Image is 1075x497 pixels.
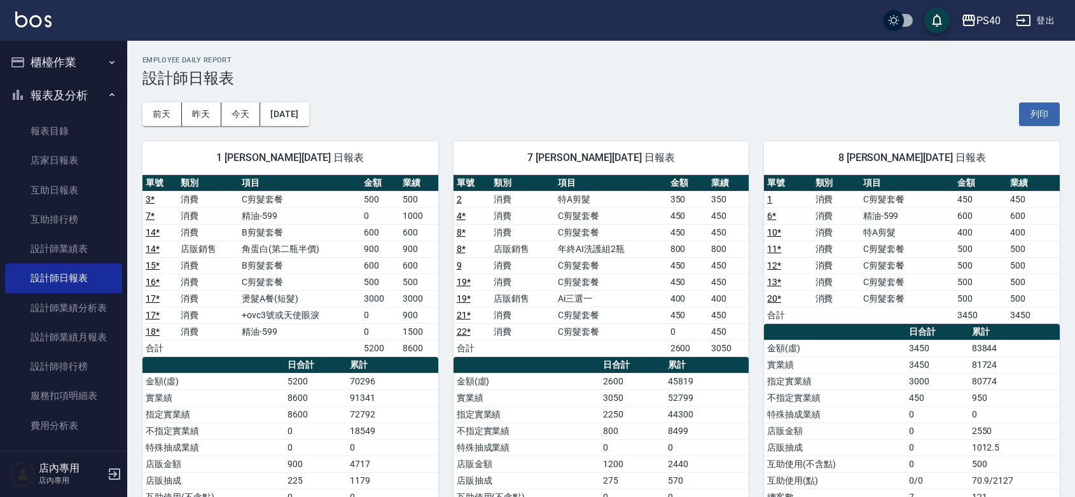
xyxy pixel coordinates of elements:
td: 8499 [665,423,749,439]
td: 互助使用(點) [764,472,906,489]
td: 45819 [665,373,749,389]
button: 報表及分析 [5,79,122,112]
td: 年終AI洗護組2瓶 [555,241,667,257]
td: 450 [667,274,708,290]
th: 日合計 [600,357,665,374]
td: 3000 [399,290,438,307]
td: 實業績 [142,389,284,406]
td: 消費 [812,257,860,274]
a: 店家日報表 [5,146,122,175]
td: 600 [399,257,438,274]
td: 3450 [906,356,968,373]
button: 今天 [221,102,261,126]
a: 服務扣項明細表 [5,381,122,410]
td: 500 [954,241,1007,257]
td: 店販抽成 [764,439,906,456]
td: C剪髮套餐 [239,274,361,290]
td: 8600 [284,406,347,423]
div: PS40 [976,13,1001,29]
td: 店販銷售 [490,290,555,307]
td: 實業績 [764,356,906,373]
td: +ovc3號或天使眼淚 [239,307,361,323]
td: 金額(虛) [764,340,906,356]
td: 950 [969,389,1060,406]
td: C剪髮套餐 [860,241,954,257]
td: 指定實業績 [764,373,906,389]
td: C剪髮套餐 [239,191,361,207]
td: 600 [954,207,1007,224]
td: 400 [667,290,708,307]
td: 指定實業績 [454,406,600,423]
td: 1000 [399,207,438,224]
td: 500 [969,456,1060,472]
td: 消費 [812,241,860,257]
td: 店販金額 [764,423,906,439]
td: 450 [708,257,749,274]
td: 450 [954,191,1007,207]
td: C剪髮套餐 [860,290,954,307]
table: a dense table [142,175,438,357]
td: 2600 [600,373,665,389]
td: 0 [361,323,399,340]
td: 消費 [812,224,860,241]
td: 350 [708,191,749,207]
td: 600 [361,224,399,241]
td: B剪髮套餐 [239,224,361,241]
td: 450 [1007,191,1060,207]
button: 登出 [1011,9,1060,32]
td: 91341 [347,389,438,406]
td: 消費 [490,224,555,241]
td: 500 [1007,274,1060,290]
td: 800 [600,423,665,439]
td: C剪髮套餐 [555,323,667,340]
h2: Employee Daily Report [142,56,1060,64]
td: 450 [708,323,749,340]
td: 70.9/2127 [969,472,1060,489]
table: a dense table [764,175,1060,324]
td: 8600 [399,340,438,356]
td: C剪髮套餐 [555,207,667,224]
td: 消費 [490,191,555,207]
td: 225 [284,472,347,489]
th: 金額 [667,175,708,192]
td: 店販抽成 [142,472,284,489]
td: 1200 [600,456,665,472]
td: 900 [399,307,438,323]
td: C剪髮套餐 [860,274,954,290]
td: 不指定實業績 [454,423,600,439]
td: 3050 [708,340,749,356]
td: 600 [361,257,399,274]
td: 合計 [142,340,177,356]
a: 設計師業績表 [5,234,122,263]
td: 消費 [812,191,860,207]
button: 列印 [1019,102,1060,126]
a: 2 [457,194,462,204]
td: 800 [667,241,708,257]
td: C剪髮套餐 [555,257,667,274]
td: 特殊抽成業績 [454,439,600,456]
td: 0/0 [906,472,968,489]
td: 500 [1007,241,1060,257]
td: 角蛋白(第二瓶半價) [239,241,361,257]
th: 累計 [665,357,749,374]
td: 500 [361,274,399,290]
td: 金額(虛) [142,373,284,389]
td: 合計 [764,307,812,323]
td: 0 [361,207,399,224]
td: 83844 [969,340,1060,356]
img: Person [10,461,36,487]
a: 設計師日報表 [5,263,122,293]
td: 消費 [177,290,239,307]
a: 設計師業績月報表 [5,323,122,352]
td: 0 [969,406,1060,423]
td: 3450 [906,340,968,356]
td: 800 [708,241,749,257]
td: 消費 [177,207,239,224]
td: 0 [906,406,968,423]
td: 450 [906,389,968,406]
button: PS40 [956,8,1006,34]
p: 店內專用 [39,475,104,486]
td: 8600 [284,389,347,406]
td: Ai三選一 [555,290,667,307]
td: 450 [708,307,749,323]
